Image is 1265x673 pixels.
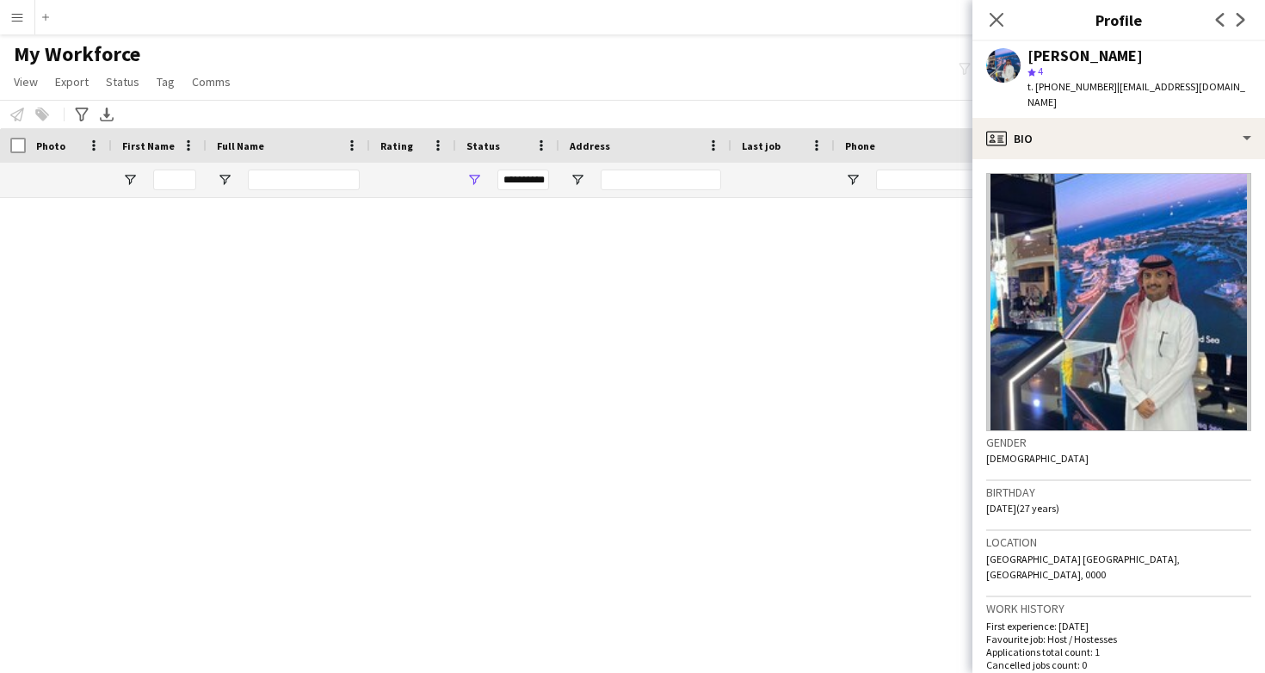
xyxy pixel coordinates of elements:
[14,41,140,67] span: My Workforce
[986,658,1251,671] p: Cancelled jobs count: 0
[986,553,1180,581] span: [GEOGRAPHIC_DATA] [GEOGRAPHIC_DATA], [GEOGRAPHIC_DATA], 0000
[986,435,1251,450] h3: Gender
[14,74,38,90] span: View
[150,71,182,93] a: Tag
[570,139,610,152] span: Address
[71,104,92,125] app-action-btn: Advanced filters
[7,71,45,93] a: View
[986,620,1251,633] p: First experience: [DATE]
[986,502,1059,515] span: [DATE] (27 years)
[986,601,1251,616] h3: Work history
[466,139,500,152] span: Status
[466,172,482,188] button: Open Filter Menu
[986,645,1251,658] p: Applications total count: 1
[986,173,1251,431] img: Crew avatar or photo
[1027,80,1117,93] span: t. [PHONE_NUMBER]
[192,74,231,90] span: Comms
[876,170,1045,190] input: Phone Filter Input
[1027,80,1245,108] span: | [EMAIL_ADDRESS][DOMAIN_NAME]
[972,9,1265,31] h3: Profile
[96,104,117,125] app-action-btn: Export XLSX
[986,452,1089,465] span: [DEMOGRAPHIC_DATA]
[1027,48,1143,64] div: [PERSON_NAME]
[986,534,1251,550] h3: Location
[106,74,139,90] span: Status
[36,139,65,152] span: Photo
[157,74,175,90] span: Tag
[601,170,721,190] input: Address Filter Input
[986,633,1251,645] p: Favourite job: Host / Hostesses
[986,485,1251,500] h3: Birthday
[1038,65,1043,77] span: 4
[845,172,861,188] button: Open Filter Menu
[217,139,264,152] span: Full Name
[972,118,1265,159] div: Bio
[248,170,360,190] input: Full Name Filter Input
[845,139,875,152] span: Phone
[185,71,238,93] a: Comms
[570,172,585,188] button: Open Filter Menu
[217,172,232,188] button: Open Filter Menu
[99,71,146,93] a: Status
[122,172,138,188] button: Open Filter Menu
[48,71,96,93] a: Export
[55,74,89,90] span: Export
[122,139,175,152] span: First Name
[742,139,781,152] span: Last job
[153,170,196,190] input: First Name Filter Input
[380,139,413,152] span: Rating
